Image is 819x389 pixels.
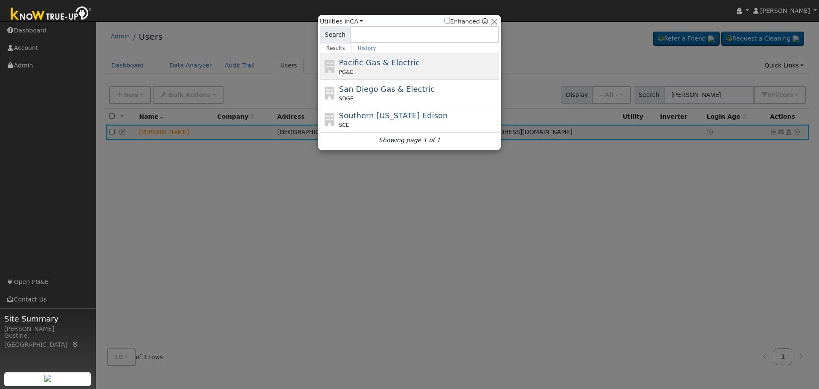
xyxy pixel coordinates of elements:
i: Showing page 1 of 1 [379,136,440,145]
span: Southern [US_STATE] Edison [339,111,448,120]
label: Enhanced [444,17,480,26]
img: retrieve [44,375,51,382]
span: SCE [339,121,349,129]
span: Search [320,26,350,43]
span: Site Summary [4,313,91,325]
a: CA [350,18,363,25]
a: Map [72,341,79,348]
span: Pacific Gas & Electric [339,58,420,67]
span: SDGE [339,95,354,102]
a: Enhanced Providers [482,18,488,25]
span: PG&E [339,68,353,76]
span: Utilities in [320,17,363,26]
a: History [351,43,383,53]
span: Show enhanced providers [444,17,488,26]
input: Enhanced [444,18,450,23]
div: Gustine, [GEOGRAPHIC_DATA] [4,331,91,349]
span: [PERSON_NAME] [760,7,810,14]
img: Know True-Up [6,5,96,24]
span: San Diego Gas & Electric [339,85,435,94]
a: Results [320,43,351,53]
div: [PERSON_NAME] [4,325,91,333]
